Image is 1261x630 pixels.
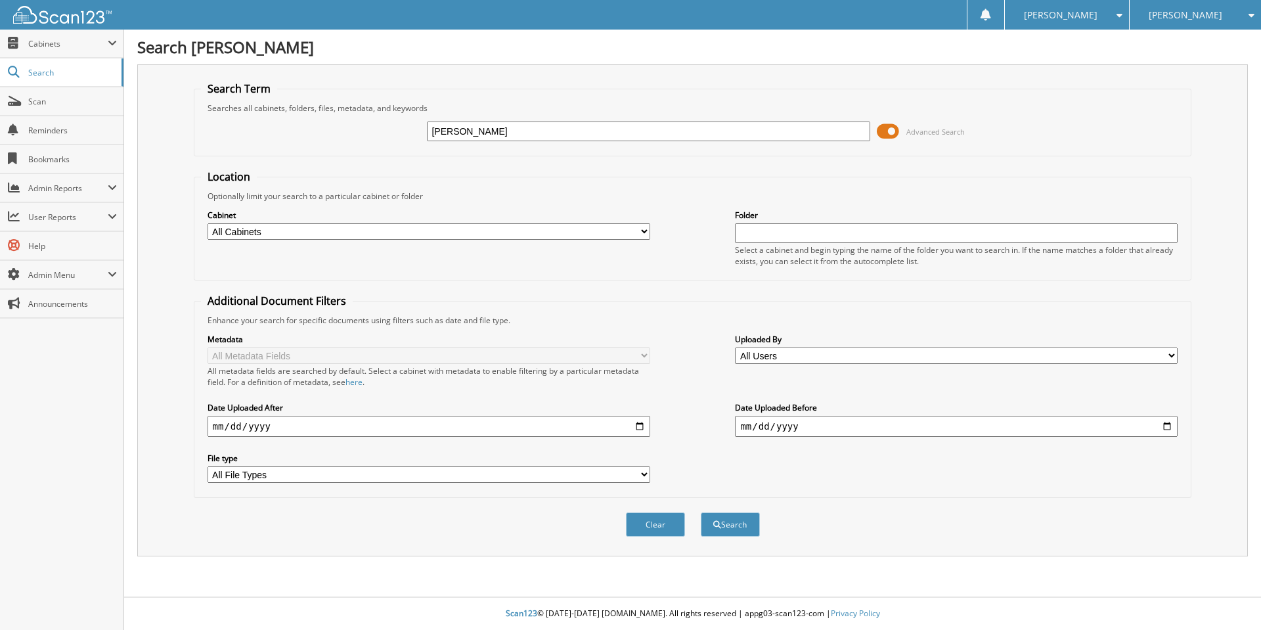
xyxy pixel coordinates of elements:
label: Folder [735,210,1178,221]
input: end [735,416,1178,437]
span: [PERSON_NAME] [1024,11,1097,19]
label: Cabinet [208,210,650,221]
span: [PERSON_NAME] [1149,11,1222,19]
label: Date Uploaded Before [735,402,1178,413]
button: Search [701,512,760,537]
h1: Search [PERSON_NAME] [137,36,1248,58]
span: Help [28,240,117,252]
img: scan123-logo-white.svg [13,6,112,24]
a: here [345,376,363,388]
div: Searches all cabinets, folders, files, metadata, and keywords [201,102,1185,114]
span: Reminders [28,125,117,136]
span: Advanced Search [906,127,965,137]
div: Select a cabinet and begin typing the name of the folder you want to search in. If the name match... [735,244,1178,267]
label: Metadata [208,334,650,345]
legend: Additional Document Filters [201,294,353,308]
label: Uploaded By [735,334,1178,345]
span: Scan [28,96,117,107]
iframe: Chat Widget [1195,567,1261,630]
div: All metadata fields are searched by default. Select a cabinet with metadata to enable filtering b... [208,365,650,388]
div: Enhance your search for specific documents using filters such as date and file type. [201,315,1185,326]
span: Scan123 [506,608,537,619]
span: Cabinets [28,38,108,49]
input: start [208,416,650,437]
legend: Search Term [201,81,277,96]
span: User Reports [28,212,108,223]
span: Admin Reports [28,183,108,194]
div: © [DATE]-[DATE] [DOMAIN_NAME]. All rights reserved | appg03-scan123-com | [124,598,1261,630]
div: Optionally limit your search to a particular cabinet or folder [201,191,1185,202]
span: Admin Menu [28,269,108,281]
legend: Location [201,169,257,184]
label: File type [208,453,650,464]
span: Search [28,67,115,78]
span: Bookmarks [28,154,117,165]
label: Date Uploaded After [208,402,650,413]
span: Announcements [28,298,117,309]
a: Privacy Policy [831,608,880,619]
button: Clear [626,512,685,537]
